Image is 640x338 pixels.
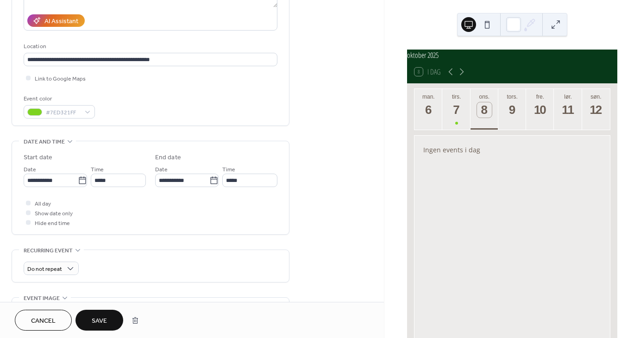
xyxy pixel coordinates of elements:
span: Show date only [35,209,73,219]
span: Cancel [31,316,56,326]
button: man.6 [414,89,442,130]
div: tirs. [445,94,467,100]
button: Save [75,310,123,331]
div: Event color [24,94,93,104]
div: Start date [24,153,52,163]
div: søn. [585,94,607,100]
div: oktober 2025 [407,50,617,61]
div: 11 [560,102,576,118]
span: Time [222,165,235,175]
div: Location [24,42,276,51]
button: tirs.7 [442,89,470,130]
div: ons. [473,94,496,100]
span: Date and time [24,137,65,147]
div: tors. [501,94,523,100]
span: Date [155,165,168,175]
button: ons.8 [471,89,498,130]
span: Save [92,316,107,326]
span: Recurring event [24,246,73,256]
div: 12 [589,102,604,118]
div: 10 [533,102,548,118]
button: AI Assistant [27,14,85,27]
span: Date [24,165,36,175]
div: 6 [421,102,436,118]
button: søn.12 [582,89,610,130]
div: lør. [557,94,579,100]
div: 7 [449,102,464,118]
div: Ingen events i dag [416,139,609,161]
button: tors.9 [498,89,526,130]
span: All day [35,199,51,209]
span: Hide end time [35,219,70,228]
span: Link to Google Maps [35,74,86,84]
span: #7ED321FF [46,108,80,118]
button: fre.10 [526,89,554,130]
div: fre. [529,94,551,100]
button: Cancel [15,310,72,331]
div: End date [155,153,181,163]
div: 8 [477,102,492,118]
div: man. [417,94,439,100]
div: AI Assistant [44,17,78,26]
button: lør.11 [554,89,582,130]
span: Event image [24,294,60,303]
div: 9 [505,102,520,118]
span: Time [91,165,104,175]
span: Do not repeat [27,264,62,275]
